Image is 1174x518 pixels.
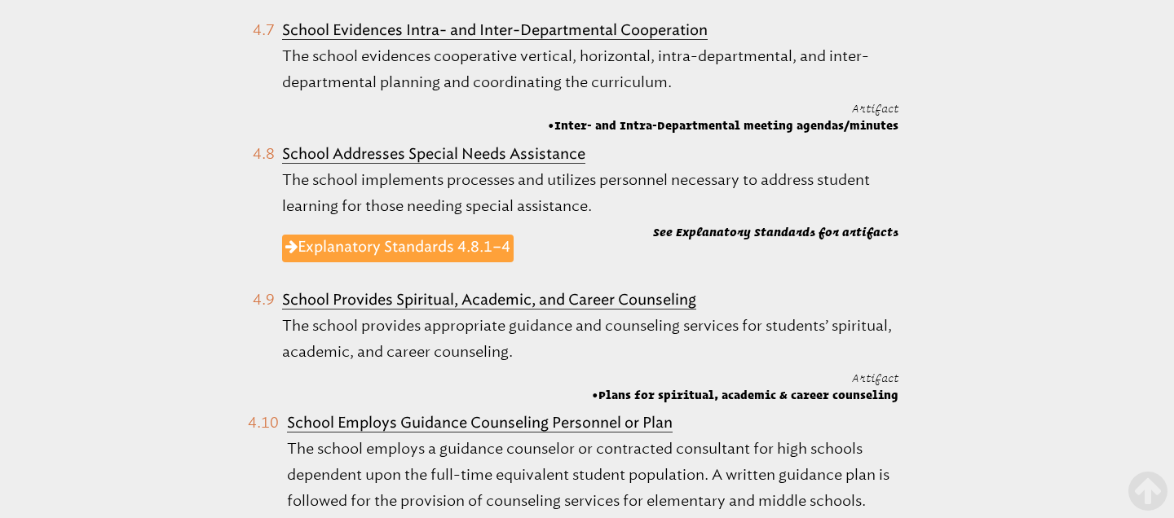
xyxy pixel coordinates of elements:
[548,117,898,134] span: Inter- and Intra-Departmental meeting agendas/minutes
[653,226,898,239] b: See Explanatory Standards for artifacts
[592,387,898,403] span: Plans for spiritual, academic & career counseling
[282,145,585,163] b: School Addresses Special Needs Assistance
[287,414,673,432] b: School Employs Guidance Counseling Personnel or Plan
[282,21,708,39] b: School Evidences Intra- and Inter-Departmental Cooperation
[282,313,898,365] p: The school provides appropriate guidance and counseling services for students’ spiritual, academi...
[852,102,898,115] span: Artifact
[282,291,696,309] b: School Provides Spiritual, Academic, and Career Counseling
[287,436,903,514] p: The school employs a guidance counselor or contracted consultant for high schools dependent upon ...
[282,167,898,219] p: The school implements processes and utilizes personnel necessary to address student learning for ...
[852,371,898,384] span: Artifact
[282,235,514,262] a: Explanatory Standards 4.8.1–4
[282,43,898,95] p: The school evidences cooperative vertical, horizontal, intra-departmental, and inter-departmental...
